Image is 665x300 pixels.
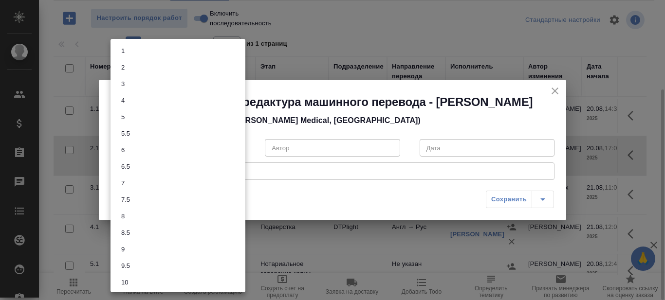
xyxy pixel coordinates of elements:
button: 6 [118,145,128,156]
button: 5 [118,112,128,123]
button: 7 [118,178,128,189]
button: 8.5 [118,228,133,238]
button: 10 [118,277,131,288]
button: 7.5 [118,194,133,205]
button: 9.5 [118,261,133,271]
button: 5.5 [118,128,133,139]
button: 9 [118,244,128,255]
button: 1 [118,46,128,56]
button: 2 [118,62,128,73]
button: 8 [118,211,128,222]
button: 6.5 [118,161,133,172]
button: 3 [118,79,128,89]
button: 4 [118,95,128,106]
